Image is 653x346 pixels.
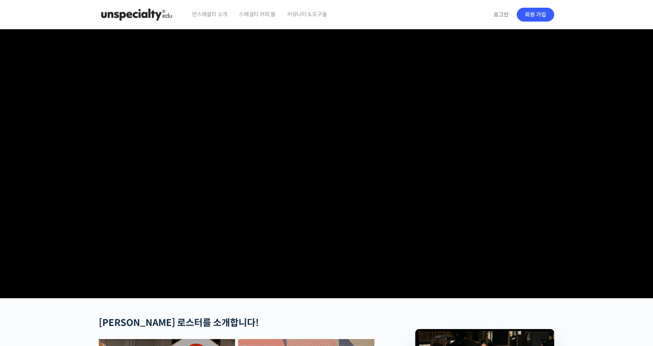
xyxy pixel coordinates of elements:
[517,8,554,22] a: 회원 가입
[489,6,513,24] a: 로그인
[99,317,259,329] strong: [PERSON_NAME] 로스터를 소개합니다!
